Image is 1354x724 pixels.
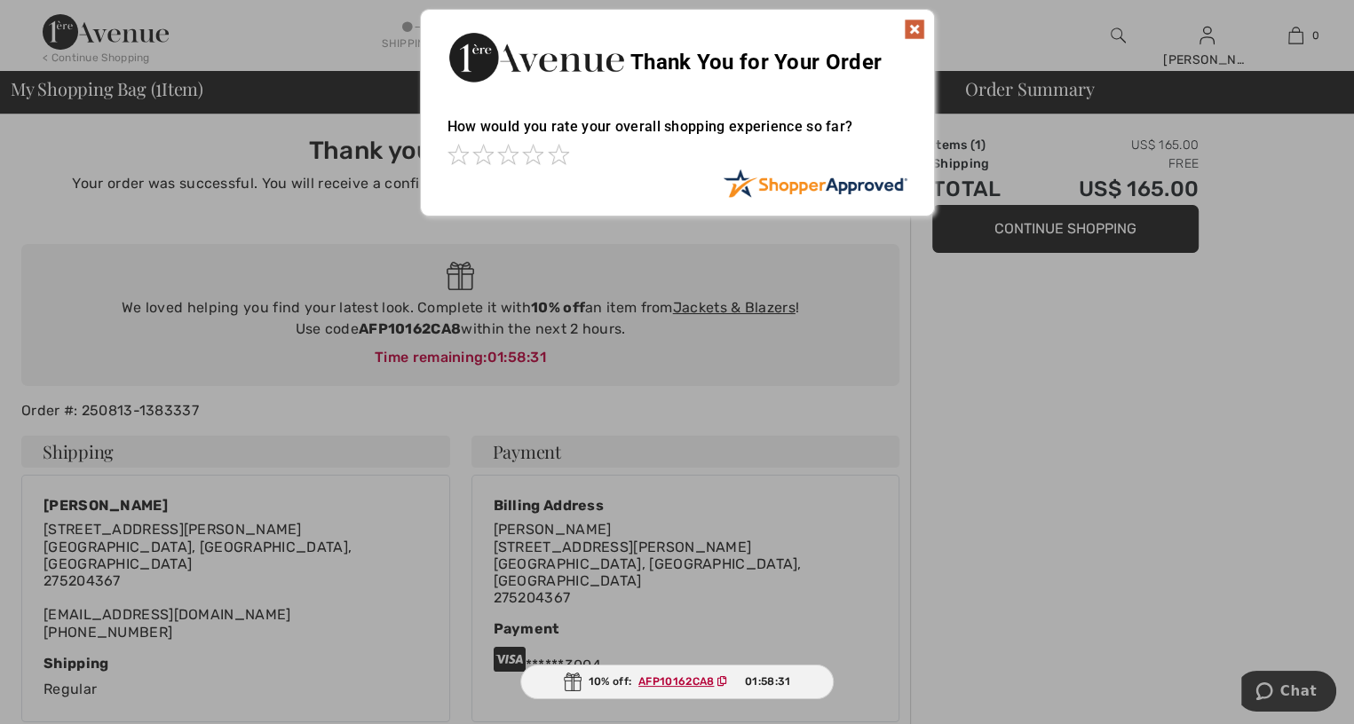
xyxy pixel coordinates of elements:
[447,28,625,87] img: Thank You for Your Order
[39,12,75,28] span: Chat
[904,19,925,40] img: x
[520,665,835,699] div: 10% off:
[564,673,582,691] img: Gift.svg
[630,50,882,75] span: Thank You for Your Order
[638,675,714,688] ins: AFP10162CA8
[745,673,790,689] span: 01:58:31
[447,100,907,169] div: How would you rate your overall shopping experience so far?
